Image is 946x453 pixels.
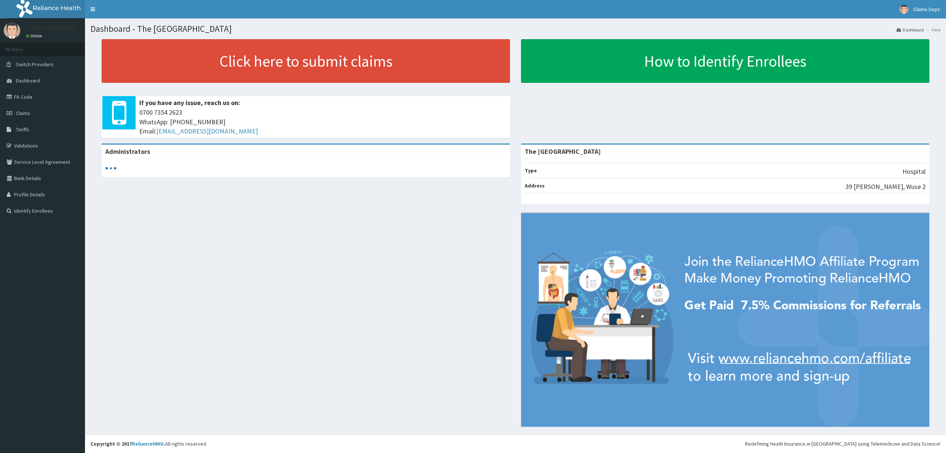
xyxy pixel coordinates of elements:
[896,27,924,33] a: Dashboard
[26,33,44,38] a: Online
[85,434,946,453] footer: All rights reserved.
[16,126,29,133] span: Tariffs
[902,167,926,176] p: Hospital
[745,440,940,447] div: Redefining Heath Insurance in [GEOGRAPHIC_DATA] using Telemedicine and Data Science!
[16,77,40,84] span: Dashboard
[845,182,926,192] p: 39 [PERSON_NAME], Wuse 2
[102,39,510,83] a: Click here to submit claims
[156,127,258,135] a: [EMAIL_ADDRESS][DOMAIN_NAME]
[139,98,240,107] b: If you have any issue, reach us on:
[525,182,545,189] b: Address
[525,167,537,174] b: Type
[132,440,164,447] a: RelianceHMO
[26,24,75,31] p: CLAIMS MANAGER
[521,39,929,83] a: How to Identify Enrollees
[91,24,940,34] h1: Dashboard - The [GEOGRAPHIC_DATA]
[4,22,20,39] img: User Image
[521,213,929,427] img: provider-team-banner.png
[16,61,54,68] span: Switch Providers
[899,5,909,14] img: User Image
[105,163,116,174] svg: audio-loading
[139,108,506,136] span: 0700 7354 2623 WhatsApp: [PHONE_NUMBER] Email:
[105,147,150,156] b: Administrators
[16,110,30,116] span: Claims
[91,440,165,447] strong: Copyright © 2017 .
[913,6,940,13] span: Claims Dept.
[525,147,601,156] strong: The [GEOGRAPHIC_DATA]
[925,27,940,33] li: Here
